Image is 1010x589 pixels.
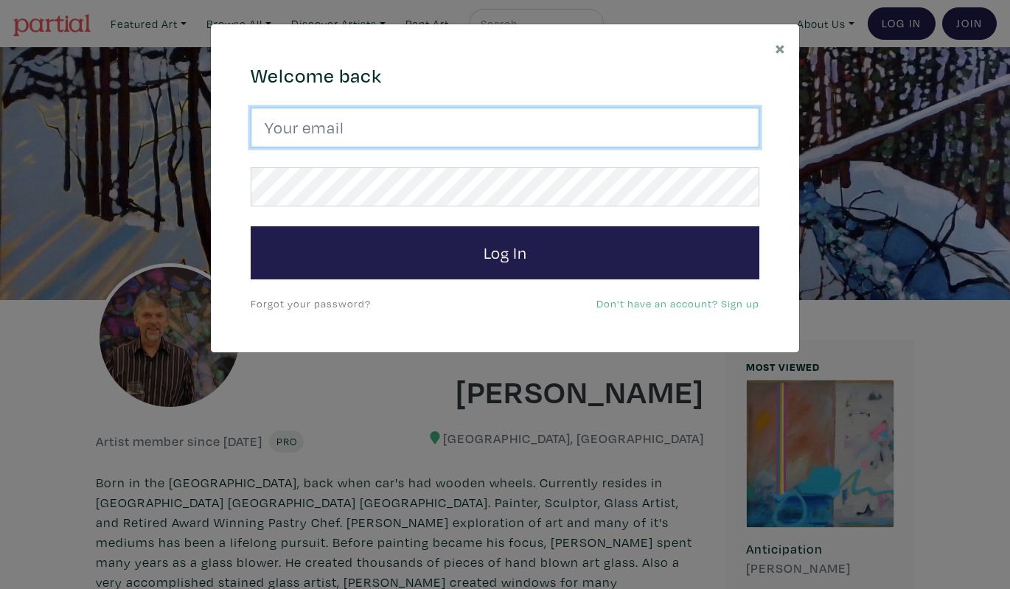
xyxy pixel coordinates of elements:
[251,296,371,310] a: Forgot your password?
[251,226,759,279] button: Log In
[596,296,759,310] a: Don't have an account? Sign up
[251,64,759,88] h4: Welcome back
[762,24,799,71] button: Close
[251,108,759,147] input: Your email
[775,35,786,60] span: ×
